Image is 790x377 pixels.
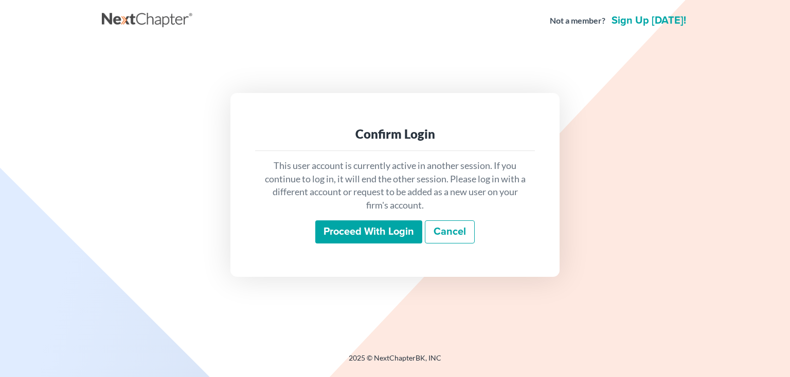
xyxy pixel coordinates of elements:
strong: Not a member? [550,15,605,27]
a: Cancel [425,220,475,244]
input: Proceed with login [315,220,422,244]
div: Confirm Login [263,126,527,142]
div: 2025 © NextChapterBK, INC [102,353,688,371]
a: Sign up [DATE]! [609,15,688,26]
p: This user account is currently active in another session. If you continue to log in, it will end ... [263,159,527,212]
